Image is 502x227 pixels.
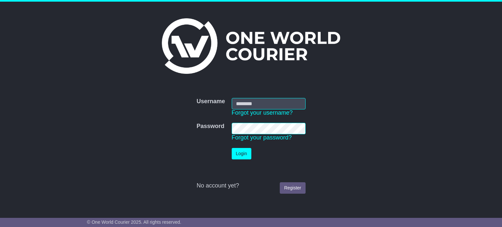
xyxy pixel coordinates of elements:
[232,134,292,141] a: Forgot your password?
[162,18,340,74] img: One World
[280,182,305,194] a: Register
[232,148,251,159] button: Login
[196,182,305,189] div: No account yet?
[87,219,181,225] span: © One World Courier 2025. All rights reserved.
[196,98,225,105] label: Username
[196,123,224,130] label: Password
[232,109,293,116] a: Forgot your username?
